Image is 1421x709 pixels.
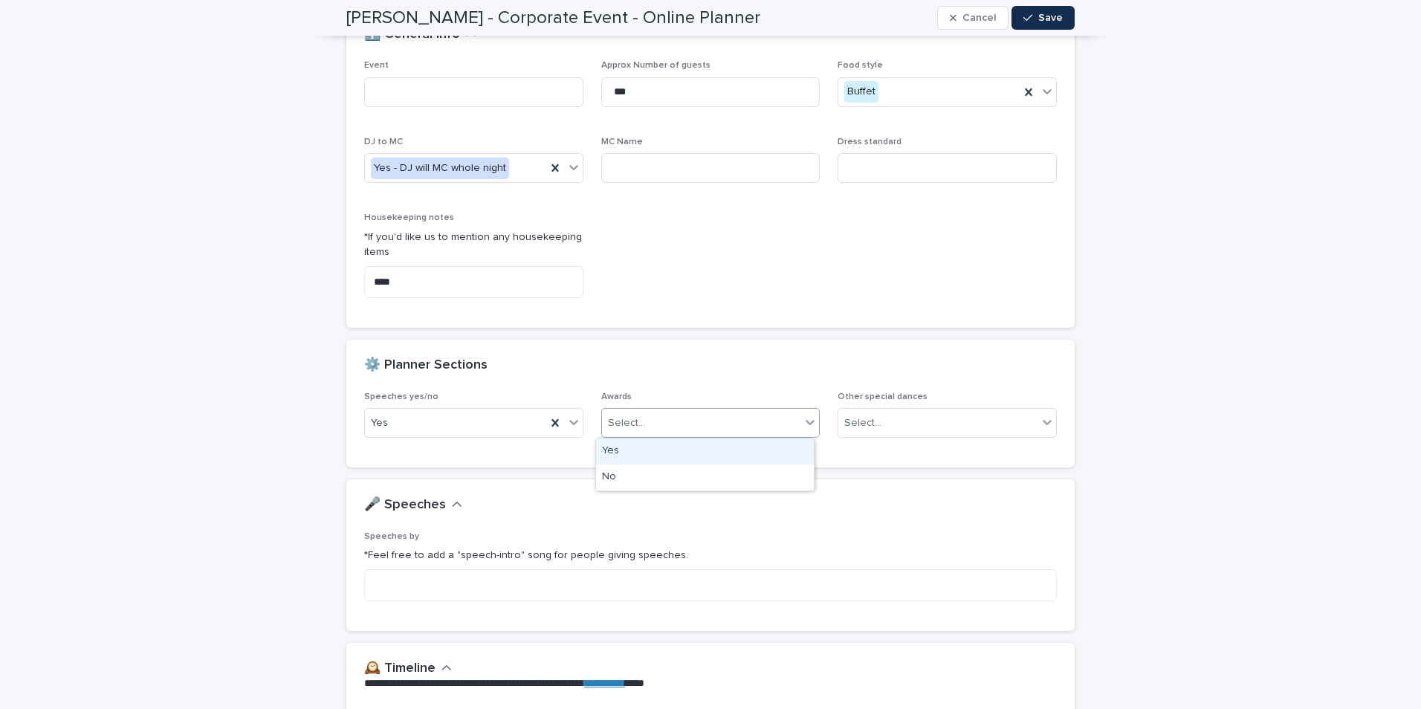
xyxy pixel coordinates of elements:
[371,415,388,431] span: Yes
[608,415,645,431] div: Select...
[838,61,883,70] span: Food style
[364,548,1057,563] p: *Feel free to add a "speech-intro" song for people giving speeches.
[364,230,583,261] p: *If you'd like us to mention any housekeeping items
[601,392,632,401] span: Awards
[364,661,452,677] button: 🕰️ Timeline
[596,438,814,464] div: Yes
[371,158,509,179] div: Yes - DJ will MC whole night
[596,464,814,491] div: No
[937,6,1009,30] button: Cancel
[364,61,389,70] span: Event
[364,392,438,401] span: Speeches yes/no
[601,61,710,70] span: Approx Number of guests
[838,137,902,146] span: Dress standard
[364,137,403,146] span: DJ to MC
[346,7,760,29] h2: [PERSON_NAME] - Corporate Event - Online Planner
[962,13,996,23] span: Cancel
[1038,13,1063,23] span: Save
[838,392,928,401] span: Other special dances
[601,137,643,146] span: MC Name
[364,213,454,222] span: Housekeeping notes
[1011,6,1075,30] button: Save
[364,357,488,374] h2: ⚙️ Planner Sections
[844,81,878,103] div: Buffet
[364,497,446,514] h2: 🎤 Speeches
[364,532,419,541] span: Speeches by
[364,661,436,677] h2: 🕰️ Timeline
[364,497,462,514] button: 🎤 Speeches
[844,415,881,431] div: Select...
